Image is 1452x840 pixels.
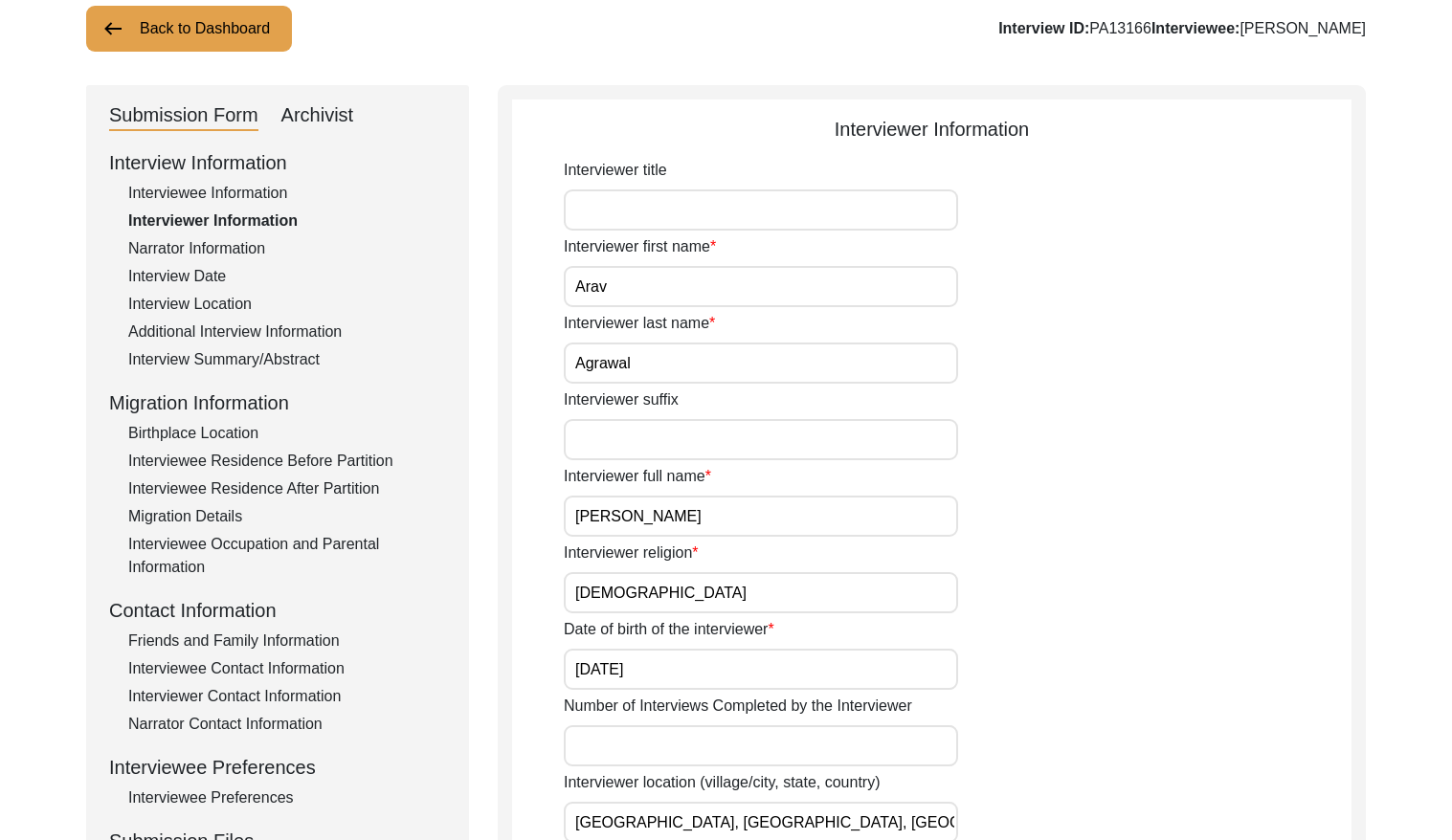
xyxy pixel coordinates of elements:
[564,312,715,335] label: Interviewer last name
[109,148,446,177] div: Interview Information
[564,159,667,182] label: Interviewer title
[281,100,354,131] div: Archivist
[128,321,446,343] div: Additional Interview Information
[128,265,446,288] div: Interview Date
[109,596,446,625] div: Contact Information
[998,17,1366,40] div: PA13166 [PERSON_NAME]
[128,713,446,736] div: Narrator Contact Information
[128,293,446,316] div: Interview Location
[564,542,699,564] label: Interviewer religion
[1151,20,1240,36] b: Interviewee:
[128,533,446,579] div: Interviewee Occupation and Parental Information
[512,115,1351,144] div: Interviewer Information
[128,786,446,809] div: Interviewee Preferences
[109,100,258,131] div: Submission Form
[128,237,446,260] div: Narrator Information
[128,182,446,205] div: Interviewee Information
[564,235,716,258] label: Interviewer first name
[128,422,446,445] div: Birthplace Location
[128,210,446,232] div: Interviewer Information
[101,17,124,40] img: arrow-left.png
[128,657,446,680] div: Interviewee Contact Information
[564,695,912,718] label: Number of Interviews Completed by the Interviewer
[128,505,446,528] div: Migration Details
[564,465,711,488] label: Interviewer full name
[564,388,679,411] label: Interviewer suffix
[128,630,446,652] div: Friends and Family Information
[998,20,1089,36] b: Interview ID:
[128,450,446,473] div: Interviewee Residence Before Partition
[564,771,881,794] label: Interviewer location (village/city, state, country)
[109,388,446,417] div: Migration Information
[86,6,292,52] button: Back to Dashboard
[109,753,446,782] div: Interviewee Preferences
[128,685,446,708] div: Interviewer Contact Information
[128,477,446,500] div: Interviewee Residence After Partition
[128,348,446,371] div: Interview Summary/Abstract
[564,618,774,641] label: Date of birth of the interviewer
